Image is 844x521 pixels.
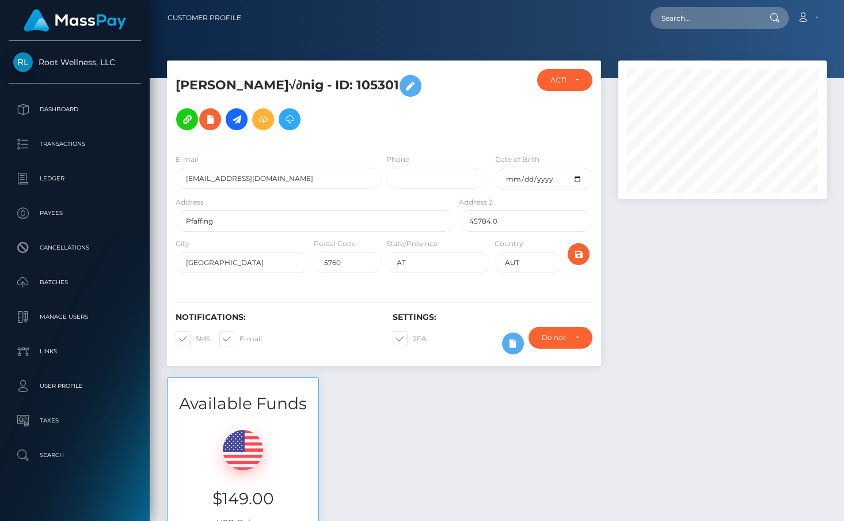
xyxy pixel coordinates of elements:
[13,377,136,395] p: User Profile
[9,233,141,262] a: Cancellations
[13,135,136,153] p: Transactions
[314,239,356,249] label: Postal Code
[176,488,310,510] h3: $149.00
[9,164,141,193] a: Ledger
[176,331,210,346] label: SMS
[459,197,493,207] label: Address 2
[13,447,136,464] p: Search
[176,69,448,136] h5: [PERSON_NAME]√∂nig - ID: 105301
[176,154,198,165] label: E-mail
[495,239,523,249] label: Country
[9,95,141,124] a: Dashboard
[9,372,141,401] a: User Profile
[24,9,126,32] img: MassPay Logo
[393,312,592,322] h6: Settings:
[13,343,136,360] p: Links
[176,197,204,207] label: Address
[168,6,241,30] a: Customer Profile
[9,57,141,67] span: Root Wellness, LLC
[9,441,141,470] a: Search
[9,303,141,331] a: Manage Users
[13,239,136,256] p: Cancellations
[219,331,262,346] label: E-mail
[9,337,141,366] a: Links
[542,333,566,342] div: Do not require
[529,327,592,349] button: Do not require
[9,130,141,158] a: Transactions
[393,331,427,346] label: 2FA
[168,392,318,415] h3: Available Funds
[651,7,759,29] input: Search...
[9,268,141,297] a: Batches
[13,101,136,118] p: Dashboard
[13,308,136,326] p: Manage Users
[176,239,189,249] label: City
[386,239,438,249] label: State/Province
[537,69,592,91] button: ACTIVE
[226,108,248,130] a: Initiate Payout
[13,170,136,187] p: Ledger
[223,430,263,470] img: USD.png
[495,154,539,165] label: Date of Birth
[13,274,136,291] p: Batches
[13,205,136,222] p: Payees
[13,412,136,429] p: Taxes
[176,312,375,322] h6: Notifications:
[550,75,566,85] div: ACTIVE
[386,154,409,165] label: Phone
[9,199,141,228] a: Payees
[13,52,33,72] img: Root Wellness, LLC
[9,406,141,435] a: Taxes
